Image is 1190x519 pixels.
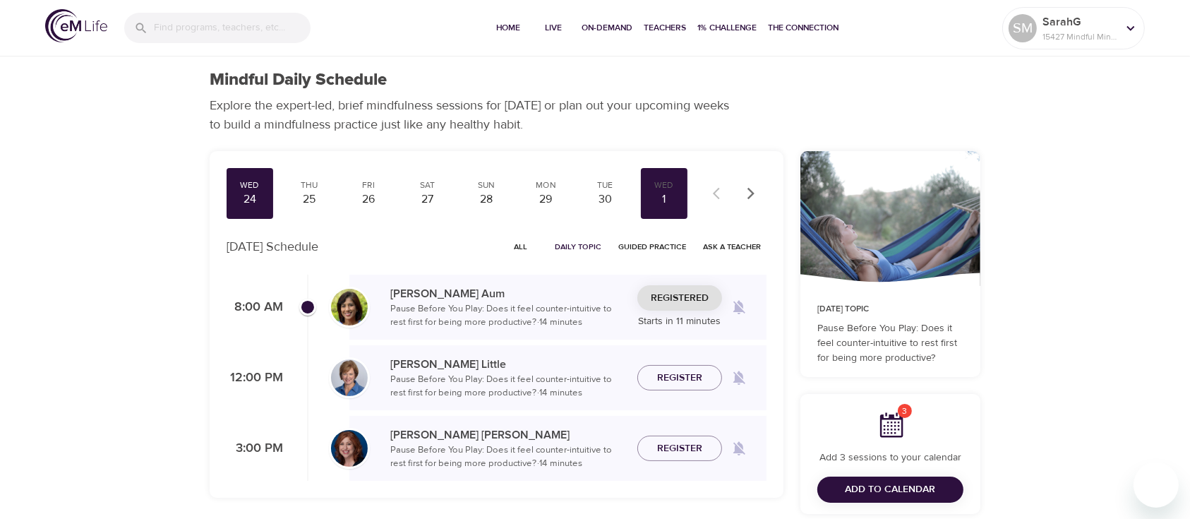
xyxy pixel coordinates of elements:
[45,9,107,42] img: logo
[528,191,563,208] div: 29
[504,240,538,253] span: All
[657,369,702,387] span: Register
[587,179,623,191] div: Tue
[498,236,543,258] button: All
[644,20,686,35] span: Teachers
[637,285,722,311] button: Registered
[390,443,626,471] p: Pause Before You Play: Does it feel counter-intuitive to rest first for being more productive? · ...
[491,20,525,35] span: Home
[227,369,283,388] p: 12:00 PM
[697,20,757,35] span: 1% Challenge
[1134,463,1179,508] iframe: Button to launch messaging window
[351,179,386,191] div: Fri
[817,477,963,503] button: Add to Calendar
[1009,14,1037,42] div: SM
[390,373,626,400] p: Pause Before You Play: Does it feel counter-intuitive to rest first for being more productive? · ...
[469,179,505,191] div: Sun
[227,439,283,458] p: 3:00 PM
[331,359,368,396] img: Kerry_Little_Headshot_min.jpg
[210,70,387,90] h1: Mindful Daily Schedule
[154,13,311,43] input: Find programs, teachers, etc...
[582,20,632,35] span: On-Demand
[292,179,327,191] div: Thu
[227,237,318,256] p: [DATE] Schedule
[613,236,692,258] button: Guided Practice
[536,20,570,35] span: Live
[651,290,709,307] span: Registered
[703,240,761,253] span: Ask a Teacher
[657,440,702,458] span: Register
[555,240,601,253] span: Daily Topic
[331,289,368,326] img: Alisha%20Aum%208-9-21.jpg
[647,179,682,191] div: Wed
[768,20,839,35] span: The Connection
[647,191,682,208] div: 1
[232,191,268,208] div: 24
[390,285,626,302] p: [PERSON_NAME] Aum
[846,481,936,499] span: Add to Calendar
[637,436,722,462] button: Register
[817,451,963,465] p: Add 3 sessions to your calendar
[697,236,767,258] button: Ask a Teacher
[351,191,386,208] div: 26
[410,179,445,191] div: Sat
[410,191,445,208] div: 27
[637,365,722,391] button: Register
[390,426,626,443] p: [PERSON_NAME] [PERSON_NAME]
[232,179,268,191] div: Wed
[390,356,626,373] p: [PERSON_NAME] Little
[618,240,686,253] span: Guided Practice
[528,179,563,191] div: Mon
[390,302,626,330] p: Pause Before You Play: Does it feel counter-intuitive to rest first for being more productive? · ...
[210,96,739,134] p: Explore the expert-led, brief mindfulness sessions for [DATE] or plan out your upcoming weeks to ...
[549,236,607,258] button: Daily Topic
[817,321,963,366] p: Pause Before You Play: Does it feel counter-intuitive to rest first for being more productive?
[331,430,368,467] img: Elaine_Smookler-min.jpg
[292,191,327,208] div: 25
[227,298,283,317] p: 8:00 AM
[1042,13,1117,30] p: SarahG
[1042,30,1117,43] p: 15427 Mindful Minutes
[722,290,756,324] span: Remind me when a class goes live every Wednesday at 8:00 AM
[817,303,963,316] p: [DATE] Topic
[637,314,722,329] p: Starts in 11 minutes
[587,191,623,208] div: 30
[469,191,505,208] div: 28
[898,404,912,418] span: 3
